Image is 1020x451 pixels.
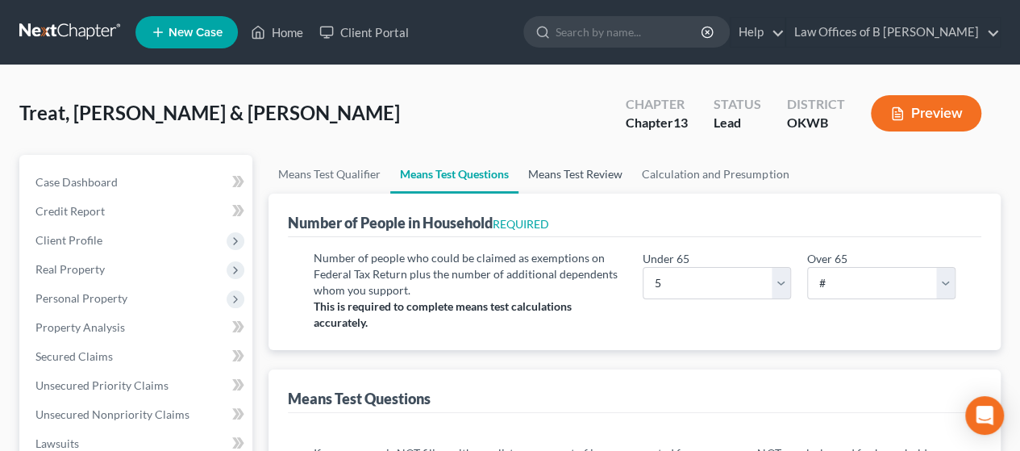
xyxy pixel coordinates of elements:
[626,114,688,132] div: Chapter
[807,250,847,267] label: Over 65
[731,18,785,47] a: Help
[23,197,252,226] a: Credit Report
[35,291,127,305] span: Personal Property
[632,155,798,194] a: Calculation and Presumption
[23,400,252,429] a: Unsecured Nonpriority Claims
[493,217,549,231] span: REQUIRED
[35,378,169,392] span: Unsecured Priority Claims
[243,18,311,47] a: Home
[673,115,688,130] span: 13
[23,371,252,400] a: Unsecured Priority Claims
[35,233,102,247] span: Client Profile
[35,262,105,276] span: Real Property
[35,320,125,334] span: Property Analysis
[35,407,189,421] span: Unsecured Nonpriority Claims
[169,27,223,39] span: New Case
[311,18,416,47] a: Client Portal
[19,101,400,124] span: Treat, [PERSON_NAME] & [PERSON_NAME]
[556,17,703,47] input: Search by name...
[314,250,627,299] p: Number of people who could be claimed as exemptions on Federal Tax Return plus the number of addi...
[35,436,79,450] span: Lawsuits
[288,389,431,408] div: Means Test Questions
[288,213,549,232] div: Number of People in Household
[714,95,761,114] div: Status
[35,204,105,218] span: Credit Report
[23,342,252,371] a: Secured Claims
[786,18,1000,47] a: Law Offices of B [PERSON_NAME]
[518,155,632,194] a: Means Test Review
[643,250,689,267] label: Under 65
[787,114,845,132] div: OKWB
[390,155,518,194] a: Means Test Questions
[35,175,118,189] span: Case Dashboard
[23,313,252,342] a: Property Analysis
[871,95,981,132] button: Preview
[35,349,113,363] span: Secured Claims
[626,95,688,114] div: Chapter
[269,155,390,194] a: Means Test Qualifier
[965,396,1004,435] div: Open Intercom Messenger
[314,299,572,329] strong: This is required to complete means test calculations accurately.
[714,114,761,132] div: Lead
[23,168,252,197] a: Case Dashboard
[787,95,845,114] div: District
